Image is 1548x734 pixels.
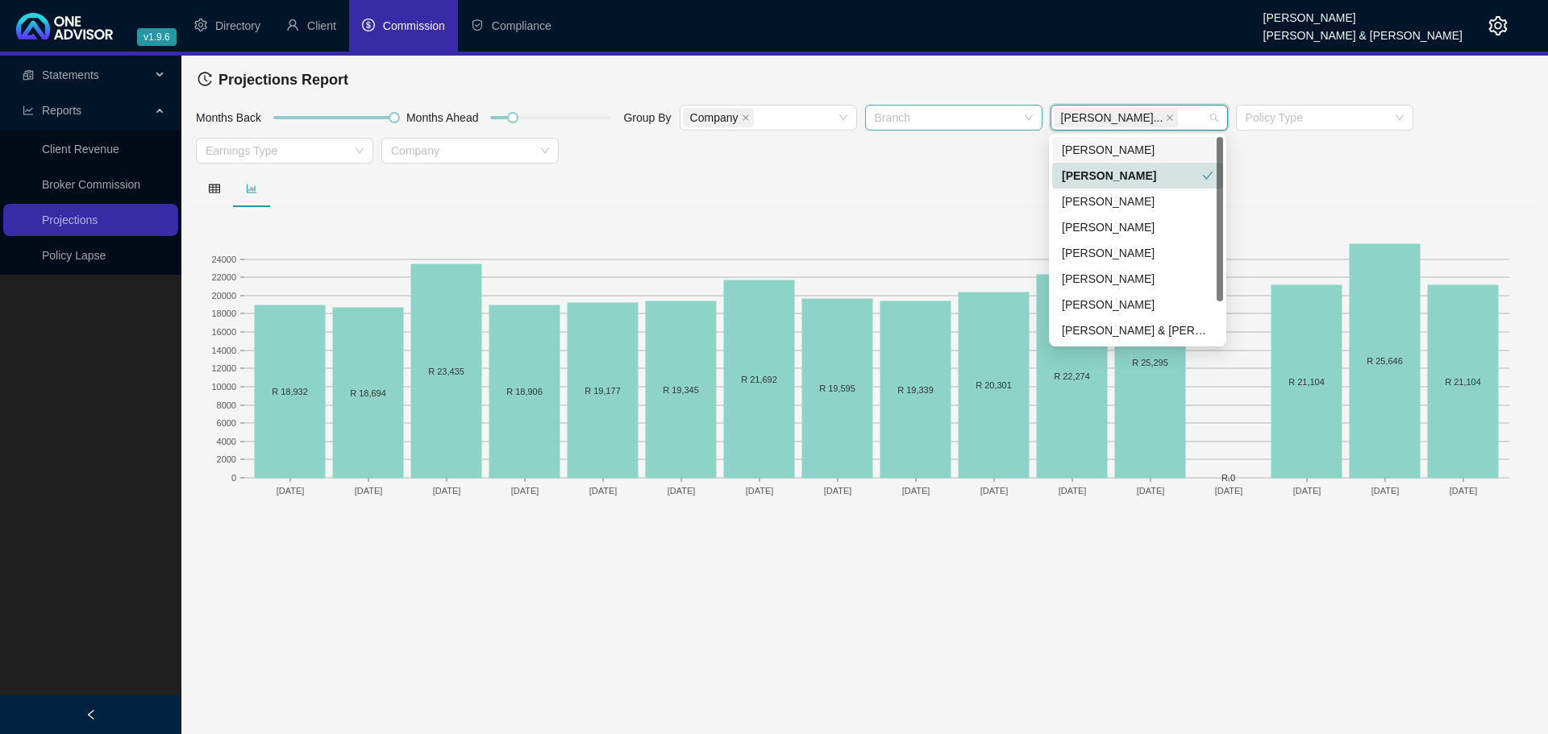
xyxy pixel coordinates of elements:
[1061,109,1163,126] span: [PERSON_NAME]...
[1263,4,1463,22] div: [PERSON_NAME]
[742,114,750,122] span: close
[215,19,260,32] span: Directory
[1062,321,1213,339] div: [PERSON_NAME] & [PERSON_NAME]
[1062,167,1202,185] div: [PERSON_NAME]
[277,486,305,496] text: [DATE]
[209,183,220,194] span: table
[211,309,236,318] text: 18000
[1062,296,1213,313] div: [PERSON_NAME]
[42,68,99,81] span: Statements
[231,473,236,483] text: 0
[211,272,236,282] text: 22000
[1052,214,1223,240] div: Joanne Bormann
[211,346,236,355] text: 14000
[690,109,739,126] span: Company
[194,19,207,31] span: setting
[218,72,348,88] span: Projections Report
[1137,486,1165,496] text: [DATE]
[589,486,618,496] text: [DATE]
[511,486,539,496] text: [DATE]
[1488,16,1508,35] span: setting
[23,105,34,116] span: line-chart
[1166,114,1174,122] span: close
[746,486,774,496] text: [DATE]
[246,183,257,194] span: bar-chart
[1202,170,1213,181] span: check
[433,486,461,496] text: [DATE]
[211,382,236,392] text: 10000
[307,19,336,32] span: Client
[1062,193,1213,210] div: [PERSON_NAME]
[137,28,177,46] span: v1.9.6
[211,291,236,301] text: 20000
[1062,141,1213,159] div: [PERSON_NAME]
[1263,22,1463,39] div: [PERSON_NAME] & [PERSON_NAME]
[492,19,551,32] span: Compliance
[1062,270,1213,288] div: [PERSON_NAME]
[980,486,1009,496] text: [DATE]
[211,255,236,264] text: 24000
[42,214,98,226] a: Projections
[42,178,140,191] a: Broker Commission
[1215,486,1243,496] text: [DATE]
[211,363,236,373] text: 12000
[192,109,265,133] div: Months Back
[217,454,236,464] text: 2000
[217,437,236,446] text: 4000
[1059,486,1087,496] text: [DATE]
[198,72,212,86] span: history
[619,109,675,133] div: Group By
[217,400,236,410] text: 8000
[1293,486,1321,496] text: [DATE]
[1052,163,1223,189] div: Graeme Blore
[42,143,119,156] a: Client Revenue
[383,19,445,32] span: Commission
[683,108,754,127] span: Company
[286,19,299,31] span: user
[1052,240,1223,266] div: Adrianna Carvalho
[85,709,97,720] span: left
[668,486,696,496] text: [DATE]
[1062,218,1213,236] div: [PERSON_NAME]
[471,19,484,31] span: safety
[362,19,375,31] span: dollar
[824,486,852,496] text: [DATE]
[1052,317,1223,343] div: SB Smith & Bormann CC
[1450,486,1478,496] text: [DATE]
[211,327,236,337] text: 16000
[42,249,106,262] a: Policy Lapse
[42,104,81,117] span: Reports
[1052,292,1223,317] div: Gavin Smith
[1371,486,1400,496] text: [DATE]
[1062,244,1213,262] div: [PERSON_NAME]
[402,109,483,133] div: Months Ahead
[355,486,383,496] text: [DATE]
[1052,137,1223,163] div: Willem Bergh
[16,13,113,39] img: 2df55531c6924b55f21c4cf5d4484680-logo-light.svg
[217,418,236,428] text: 6000
[1052,189,1223,214] div: Marc Bormann
[1052,266,1223,292] div: Adolf Oosthuizen
[902,486,930,496] text: [DATE]
[23,69,34,81] span: reconciliation
[1054,108,1179,127] span: Graeme Blore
